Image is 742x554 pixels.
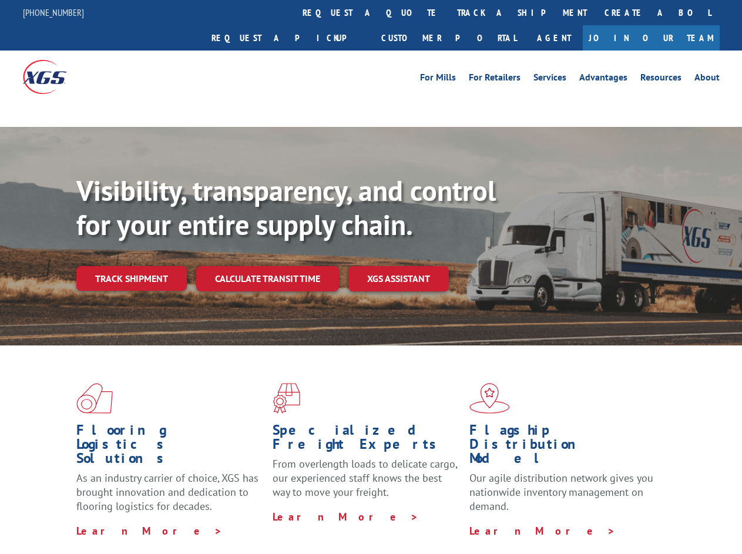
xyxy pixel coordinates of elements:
a: XGS ASSISTANT [348,266,449,291]
a: Track shipment [76,266,187,291]
h1: Flooring Logistics Solutions [76,423,264,471]
h1: Flagship Distribution Model [469,423,657,471]
a: Learn More > [76,524,223,538]
p: From overlength loads to delicate cargo, our experienced staff knows the best way to move your fr... [273,457,460,509]
a: Advantages [579,73,627,86]
a: Customer Portal [372,25,525,51]
a: Request a pickup [203,25,372,51]
a: Learn More > [469,524,616,538]
a: Services [533,73,566,86]
h1: Specialized Freight Experts [273,423,460,457]
a: About [694,73,720,86]
img: xgs-icon-total-supply-chain-intelligence-red [76,383,113,414]
a: Join Our Team [583,25,720,51]
a: Resources [640,73,681,86]
a: For Retailers [469,73,521,86]
b: Visibility, transparency, and control for your entire supply chain. [76,172,496,243]
a: Learn More > [273,510,419,523]
a: Agent [525,25,583,51]
img: xgs-icon-flagship-distribution-model-red [469,383,510,414]
img: xgs-icon-focused-on-flooring-red [273,383,300,414]
a: [PHONE_NUMBER] [23,6,84,18]
span: As an industry carrier of choice, XGS has brought innovation and dedication to flooring logistics... [76,471,258,513]
span: Our agile distribution network gives you nationwide inventory management on demand. [469,471,653,513]
a: For Mills [420,73,456,86]
a: Calculate transit time [196,266,339,291]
